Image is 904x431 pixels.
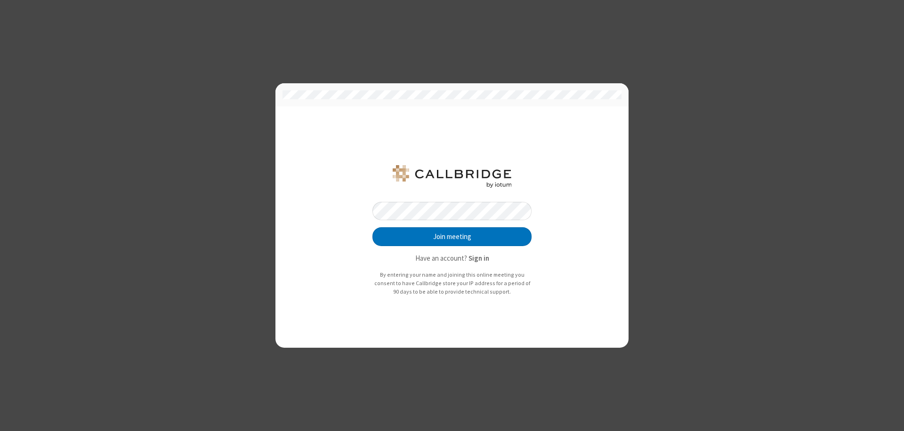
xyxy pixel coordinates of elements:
p: Have an account? [372,253,532,264]
p: By entering your name and joining this online meeting you consent to have Callbridge store your I... [372,271,532,295]
img: QA Selenium DO NOT DELETE OR CHANGE [391,165,513,188]
strong: Sign in [468,254,489,263]
button: Sign in [468,253,489,264]
button: Join meeting [372,227,532,246]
